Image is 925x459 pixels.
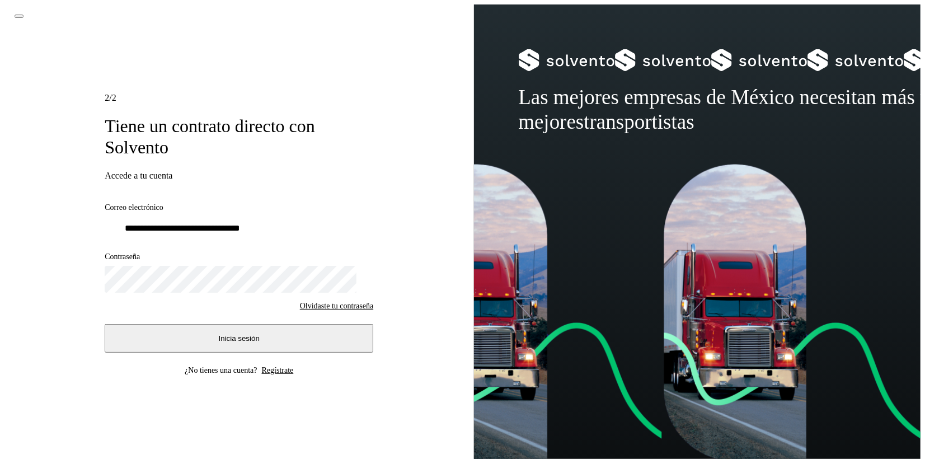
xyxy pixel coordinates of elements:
label: Correo electrónico [105,203,373,213]
span: 2 [105,93,109,102]
label: Contraseña [105,252,373,262]
a: Regístrate [262,366,294,375]
p: ¿No tienes una cuenta? [185,366,257,375]
h3: Accede a tu cuenta [105,171,373,181]
span: Inicia sesión [219,334,260,343]
div: /2 [105,93,373,103]
button: Inicia sesión [105,324,373,353]
h1: Tiene un contrato directo con Solvento [105,115,373,158]
a: Olvidaste tu contraseña [300,302,373,311]
span: transportistas [584,110,694,133]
